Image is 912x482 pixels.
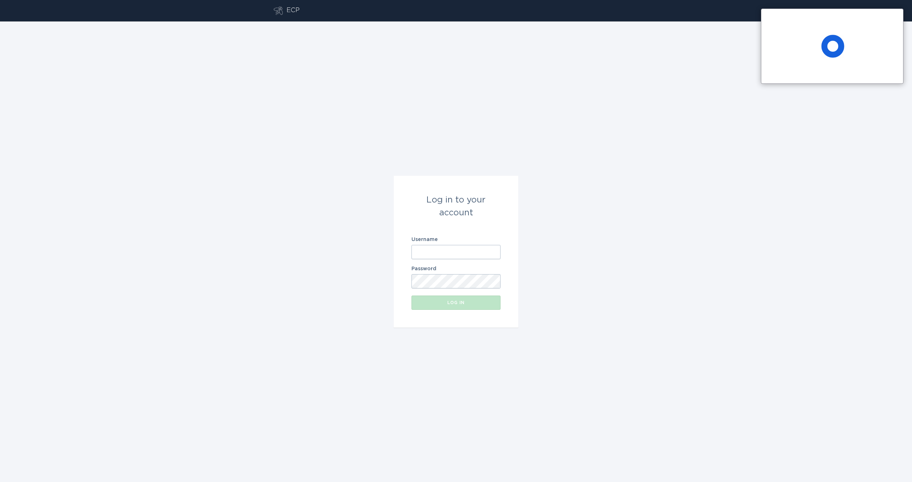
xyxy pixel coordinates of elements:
label: Username [411,237,501,242]
div: Log in to your account [411,194,501,219]
div: ECP [286,6,300,15]
button: Log in [411,296,501,310]
span: Loading [821,35,844,58]
div: Log in [415,301,497,305]
label: Password [411,266,501,271]
button: Go to dashboard [274,6,283,15]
